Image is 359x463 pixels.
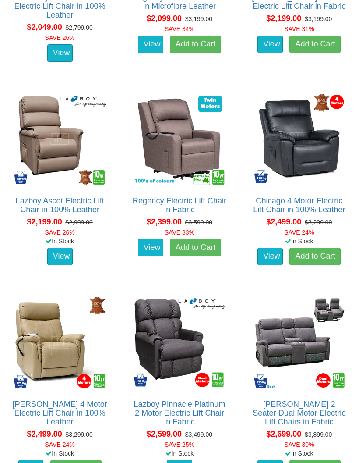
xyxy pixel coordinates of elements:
div: In Stock [244,237,354,246]
div: In Stock [244,449,354,458]
a: Regency Electric Lift Chair in Fabric [133,196,226,214]
span: $2,199.00 [266,14,301,23]
font: SAVE 25% [165,441,194,448]
del: $3,899.00 [305,431,332,438]
a: Add to Cart [170,239,221,256]
span: $2,699.00 [266,430,301,438]
img: Dalton 2 Seater Dual Motor Electric Lift Chairs in Fabric [251,294,348,391]
del: $2,999.00 [65,219,92,226]
a: View [138,239,163,256]
a: [PERSON_NAME] 4 Motor Electric Lift Chair in 100% Leather [13,400,107,426]
font: SAVE 24% [45,441,75,448]
del: $3,499.00 [185,431,212,438]
span: $2,499.00 [266,217,301,226]
span: $2,199.00 [27,217,62,226]
span: $2,599.00 [147,430,182,438]
font: SAVE 31% [284,25,314,32]
a: [PERSON_NAME] 2 Seater Dual Motor Electric Lift Chairs in Fabric [253,400,345,426]
span: $2,499.00 [27,430,62,438]
div: In Stock [124,449,234,458]
font: SAVE 26% [45,229,75,236]
del: $3,199.00 [185,15,212,22]
div: In Stock [5,237,115,246]
del: $3,599.00 [185,219,212,226]
font: SAVE 24% [284,229,314,236]
font: SAVE 34% [165,25,194,32]
a: Add to Cart [289,248,341,265]
a: Add to Cart [289,36,341,53]
a: Add to Cart [170,36,221,53]
a: View [257,248,283,265]
del: $3,199.00 [305,15,332,22]
del: $3,299.00 [65,431,92,438]
a: View [138,36,163,53]
img: Dalton 4 Motor Electric Lift Chair in 100% Leather [11,294,108,391]
span: $2,049.00 [27,23,62,32]
img: Lazboy Ascot Electric Lift Chair in 100% Leather [11,90,108,187]
a: View [47,248,73,265]
a: Lazboy Ascot Electric Lift Chair in 100% Leather [16,196,104,214]
font: SAVE 33% [165,229,194,236]
font: SAVE 30% [284,441,314,448]
img: Lazboy Pinnacle Platinum 2 Motor Electric Lift Chair in Fabric [131,294,228,391]
a: View [47,44,73,62]
a: Lazboy Pinnacle Platinum 2 Motor Electric Lift Chair in Fabric [134,400,225,426]
div: In Stock [5,449,115,458]
a: Chicago 4 Motor Electric Lift Chair in 100% Leather [253,196,345,214]
img: Chicago 4 Motor Electric Lift Chair in 100% Leather [251,90,348,187]
span: $2,099.00 [147,14,182,23]
img: Regency Electric Lift Chair in Fabric [131,90,228,187]
del: $2,799.00 [65,24,92,31]
del: $3,299.00 [305,219,332,226]
a: View [257,36,283,53]
span: $2,399.00 [147,217,182,226]
font: SAVE 26% [45,34,75,41]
